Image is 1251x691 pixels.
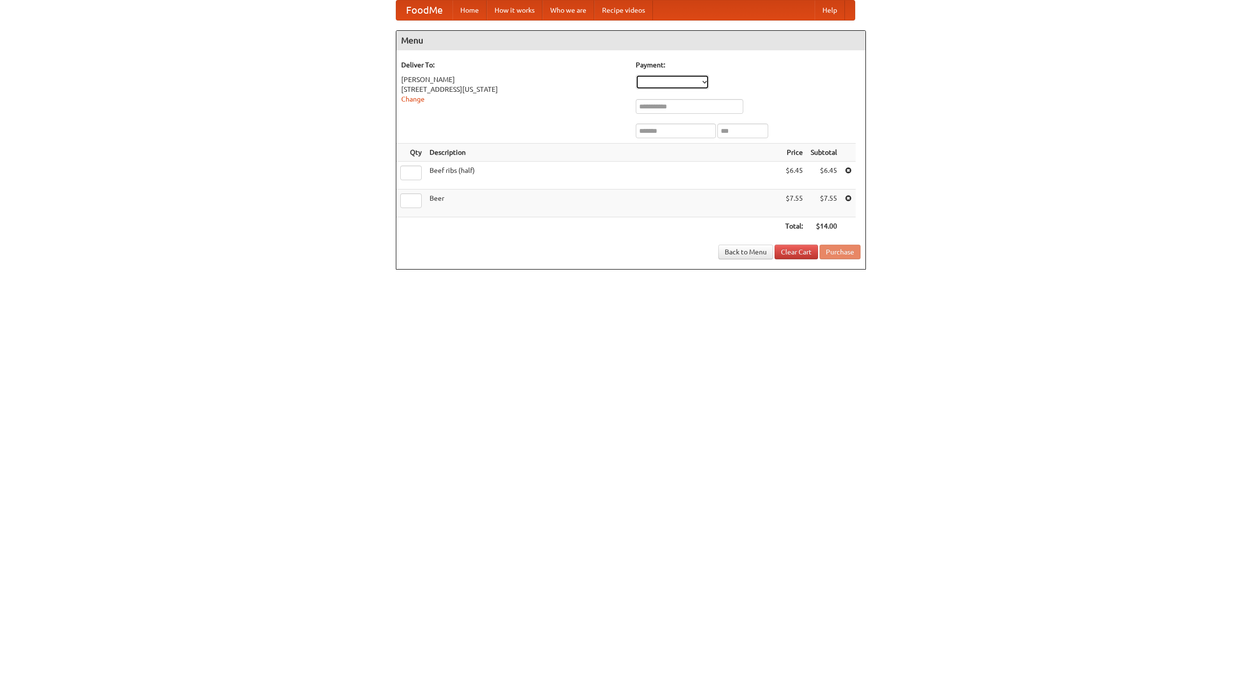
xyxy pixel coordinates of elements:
[594,0,653,20] a: Recipe videos
[453,0,487,20] a: Home
[396,144,426,162] th: Qty
[487,0,542,20] a: How it works
[775,245,818,259] a: Clear Cart
[426,144,781,162] th: Description
[401,75,626,84] div: [PERSON_NAME]
[807,217,841,235] th: $14.00
[542,0,594,20] a: Who we are
[426,162,781,189] td: Beef ribs (half)
[781,189,807,217] td: $7.55
[396,0,453,20] a: FoodMe
[401,84,626,94] div: [STREET_ADDRESS][US_STATE]
[807,189,841,217] td: $7.55
[820,245,861,259] button: Purchase
[401,60,626,70] h5: Deliver To:
[781,162,807,189] td: $6.45
[718,245,773,259] a: Back to Menu
[781,144,807,162] th: Price
[636,60,861,70] h5: Payment:
[815,0,845,20] a: Help
[781,217,807,235] th: Total:
[426,189,781,217] td: Beer
[396,31,865,50] h4: Menu
[401,95,425,103] a: Change
[807,162,841,189] td: $6.45
[807,144,841,162] th: Subtotal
